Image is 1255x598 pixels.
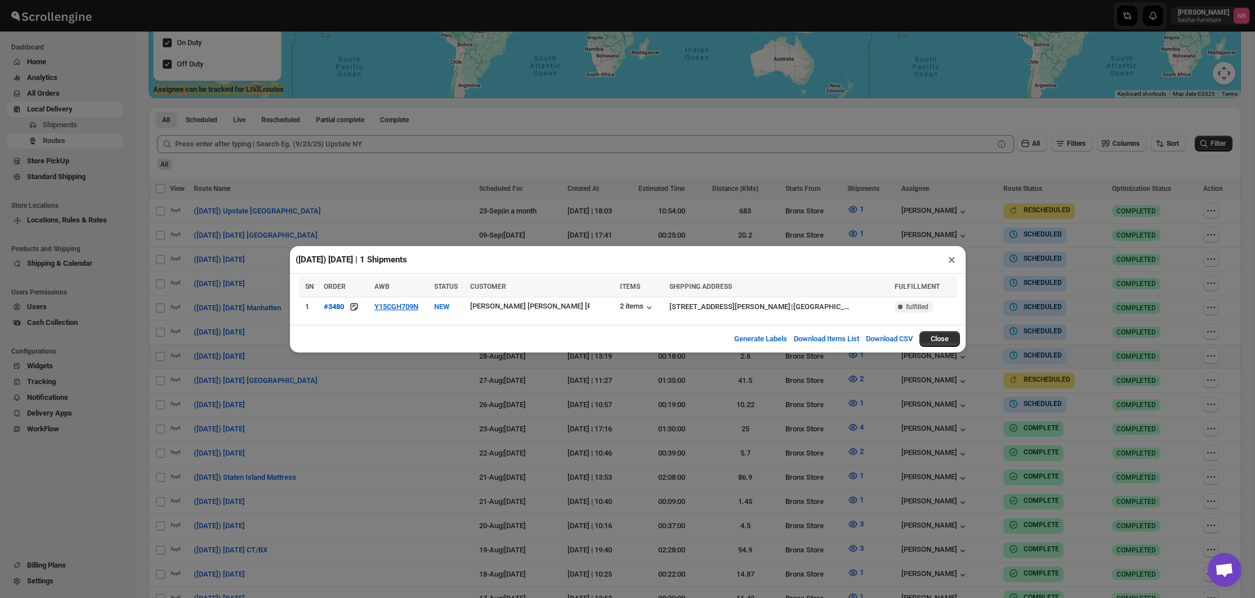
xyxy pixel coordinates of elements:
button: Close [919,331,960,347]
div: [STREET_ADDRESS][PERSON_NAME] [669,301,790,313]
span: SHIPPING ADDRESS [669,283,732,291]
h2: ([DATE]) [DATE] | 1 Shipments [296,254,407,265]
button: [PERSON_NAME] [PERSON_NAME] [PERSON_NAME]... [470,302,589,313]
span: fulfilled [906,302,928,311]
button: Download Items List [787,328,866,350]
div: | [669,301,888,313]
button: 2 items [620,302,655,313]
span: SN [305,283,314,291]
td: 1 [298,297,320,316]
span: CUSTOMER [470,283,506,291]
button: × [944,252,960,267]
button: #3480 [324,301,344,313]
div: [PERSON_NAME] [PERSON_NAME] [PERSON_NAME]... [470,302,647,310]
div: #3480 [324,302,344,311]
button: Generate Labels [727,328,794,350]
button: Y15CGH709N [374,302,418,311]
span: AWB [374,283,390,291]
span: NEW [434,302,449,311]
a: Open chat [1208,553,1241,587]
button: Download CSV [859,328,919,350]
div: [GEOGRAPHIC_DATA] [793,301,853,313]
span: ORDER [324,283,346,291]
span: FULFILLMENT [895,283,940,291]
span: STATUS [434,283,458,291]
span: ITEMS [620,283,640,291]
